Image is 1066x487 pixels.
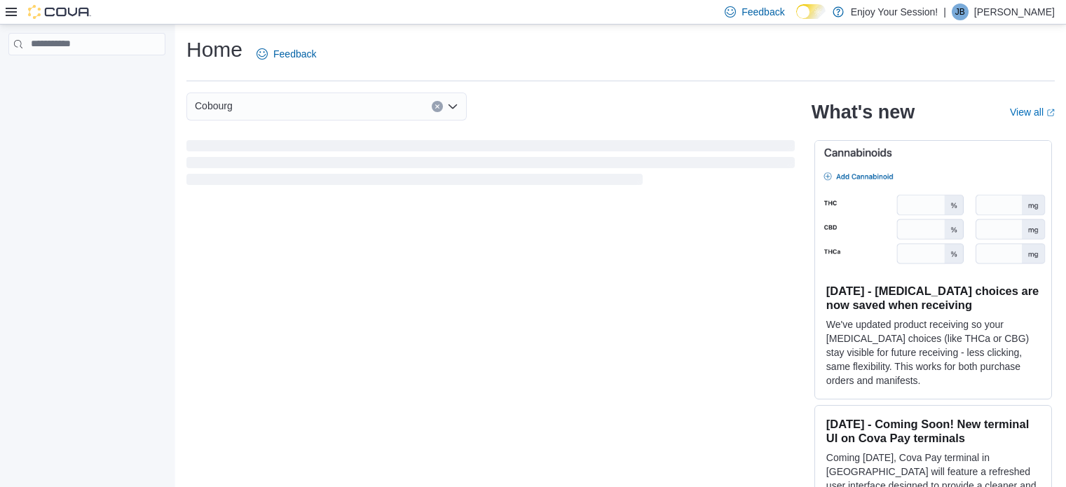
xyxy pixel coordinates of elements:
[826,317,1040,387] p: We've updated product receiving so your [MEDICAL_DATA] choices (like THCa or CBG) stay visible fo...
[826,417,1040,445] h3: [DATE] - Coming Soon! New terminal UI on Cova Pay terminals
[943,4,946,20] p: |
[8,58,165,92] nav: Complex example
[851,4,938,20] p: Enjoy Your Session!
[186,36,242,64] h1: Home
[1010,107,1055,118] a: View allExternal link
[432,101,443,112] button: Clear input
[447,101,458,112] button: Open list of options
[796,19,797,20] span: Dark Mode
[974,4,1055,20] p: [PERSON_NAME]
[1046,109,1055,117] svg: External link
[955,4,965,20] span: JB
[952,4,969,20] div: Jakob Brown
[195,97,233,114] span: Cobourg
[812,101,915,123] h2: What's new
[251,40,322,68] a: Feedback
[186,143,795,188] span: Loading
[742,5,784,19] span: Feedback
[826,284,1040,312] h3: [DATE] - [MEDICAL_DATA] choices are now saved when receiving
[796,4,826,19] input: Dark Mode
[28,5,91,19] img: Cova
[273,47,316,61] span: Feedback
